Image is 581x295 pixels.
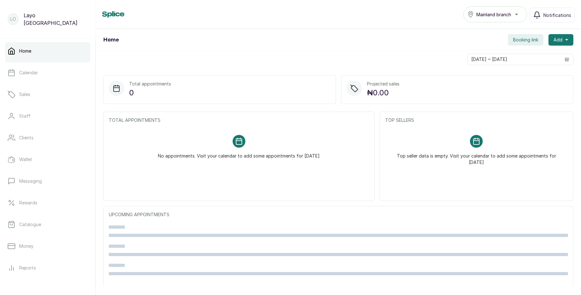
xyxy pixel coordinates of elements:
span: Mainland branch [476,11,511,18]
a: Clients [5,129,90,147]
button: Add [548,34,573,46]
p: Clients [19,135,34,141]
a: Wallet [5,151,90,168]
p: Calendar [19,70,38,76]
button: Mainland branch [463,6,527,22]
button: Notifications [530,8,575,22]
p: Staff [19,113,31,119]
p: TOP SELLERS [385,117,568,123]
p: Rewards [19,200,37,206]
a: Sales [5,85,90,103]
p: Top seller data is empty. Visit your calendar to add some appointments for [DATE] [393,148,560,166]
p: Reports [19,265,36,271]
button: Booking link [508,34,543,46]
a: Messaging [5,172,90,190]
p: 0 [129,87,171,99]
p: Sales [19,91,30,98]
p: Catalogue [19,221,41,228]
a: Rewards [5,194,90,212]
h1: Home [103,36,119,44]
p: TOTAL APPOINTMENTS [109,117,369,123]
span: Add [554,37,562,43]
a: Staff [5,107,90,125]
p: Total appointments [129,81,171,87]
p: Projected sales [367,81,399,87]
p: LO [10,16,16,22]
p: UPCOMING APPOINTMENTS [109,211,568,218]
a: Catalogue [5,216,90,233]
span: Booking link [513,37,538,43]
p: Home [19,48,31,54]
p: Money [19,243,34,249]
input: Select date [468,54,561,65]
a: Calendar [5,64,90,82]
p: No appointments. Visit your calendar to add some appointments for [DATE] [158,148,320,159]
p: Layo [GEOGRAPHIC_DATA] [24,11,88,27]
svg: calendar [565,57,569,62]
p: ₦0.00 [367,87,399,99]
span: Notifications [543,12,571,18]
a: Reports [5,259,90,277]
p: Wallet [19,156,32,163]
a: Home [5,42,90,60]
p: Messaging [19,178,42,184]
a: Money [5,237,90,255]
